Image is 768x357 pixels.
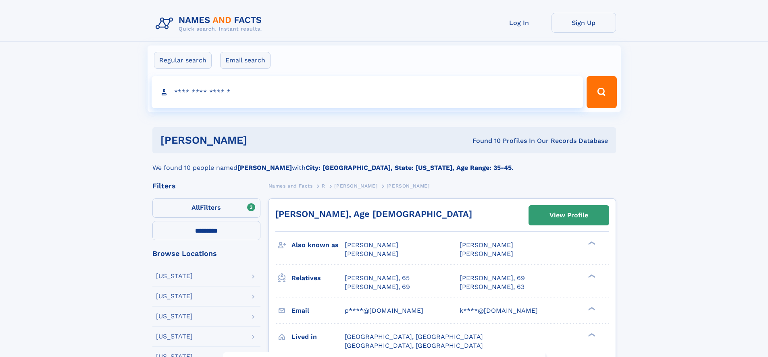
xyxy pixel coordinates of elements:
[152,153,616,173] div: We found 10 people named with .
[156,313,193,320] div: [US_STATE]
[552,13,616,33] a: Sign Up
[154,52,212,69] label: Regular search
[586,332,596,337] div: ❯
[360,136,608,145] div: Found 10 Profiles In Our Records Database
[275,209,472,219] a: [PERSON_NAME], Age [DEMOGRAPHIC_DATA]
[268,181,313,191] a: Names and Facts
[345,274,410,283] a: [PERSON_NAME], 65
[220,52,271,69] label: Email search
[587,76,616,108] button: Search Button
[586,241,596,246] div: ❯
[345,250,398,258] span: [PERSON_NAME]
[191,204,200,211] span: All
[586,273,596,279] div: ❯
[322,181,325,191] a: R
[586,306,596,311] div: ❯
[460,250,513,258] span: [PERSON_NAME]
[334,181,377,191] a: [PERSON_NAME]
[460,283,524,291] a: [PERSON_NAME], 63
[487,13,552,33] a: Log In
[237,164,292,171] b: [PERSON_NAME]
[152,182,260,190] div: Filters
[156,293,193,299] div: [US_STATE]
[152,13,268,35] img: Logo Names and Facts
[306,164,512,171] b: City: [GEOGRAPHIC_DATA], State: [US_STATE], Age Range: 35-45
[152,250,260,257] div: Browse Locations
[549,206,588,225] div: View Profile
[322,183,325,189] span: R
[291,238,345,252] h3: Also known as
[291,304,345,318] h3: Email
[460,241,513,249] span: [PERSON_NAME]
[460,274,525,283] a: [PERSON_NAME], 69
[334,183,377,189] span: [PERSON_NAME]
[387,183,430,189] span: [PERSON_NAME]
[345,241,398,249] span: [PERSON_NAME]
[345,333,483,340] span: [GEOGRAPHIC_DATA], [GEOGRAPHIC_DATA]
[160,135,360,145] h1: [PERSON_NAME]
[152,76,583,108] input: search input
[156,273,193,279] div: [US_STATE]
[152,198,260,218] label: Filters
[345,342,483,349] span: [GEOGRAPHIC_DATA], [GEOGRAPHIC_DATA]
[291,271,345,285] h3: Relatives
[291,330,345,344] h3: Lived in
[529,206,609,225] a: View Profile
[345,283,410,291] a: [PERSON_NAME], 69
[156,333,193,340] div: [US_STATE]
